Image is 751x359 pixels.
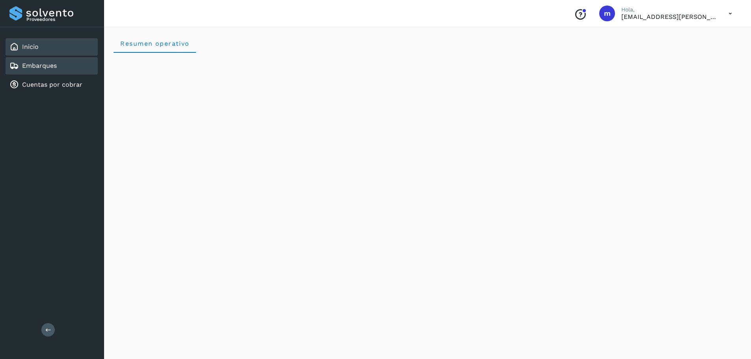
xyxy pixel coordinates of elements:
[22,62,57,69] a: Embarques
[6,76,98,93] div: Cuentas por cobrar
[621,13,716,20] p: merobles@fletes-mexico.com
[22,43,39,50] a: Inicio
[120,40,190,47] span: Resumen operativo
[621,6,716,13] p: Hola,
[6,38,98,56] div: Inicio
[26,17,95,22] p: Proveedores
[6,57,98,74] div: Embarques
[22,81,82,88] a: Cuentas por cobrar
